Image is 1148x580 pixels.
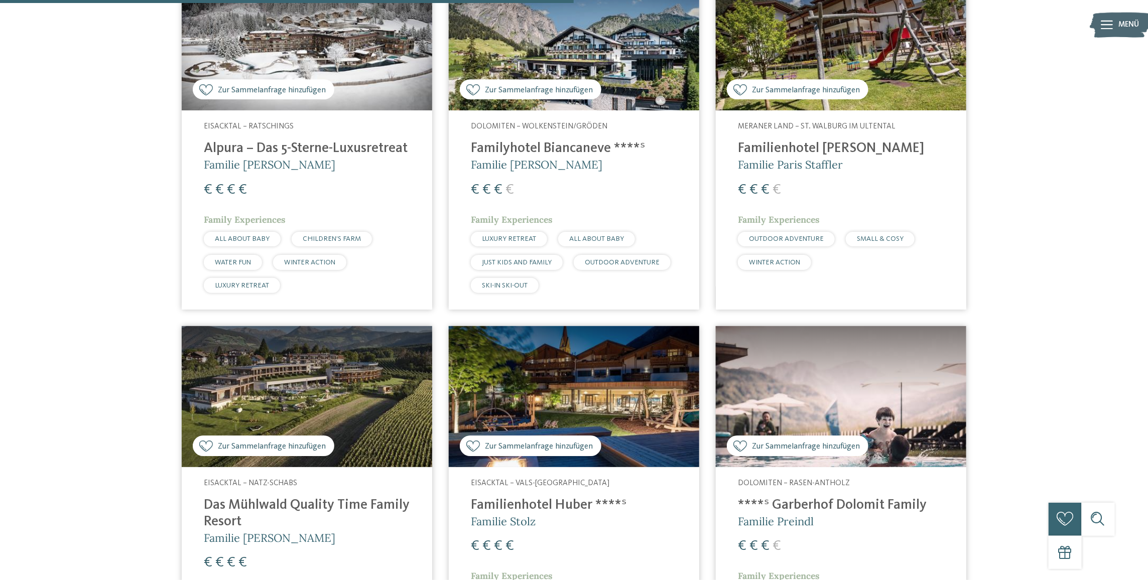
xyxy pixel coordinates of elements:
[738,122,896,130] span: Meraner Land – St. Walburg im Ultental
[585,259,660,266] span: OUTDOOR ADVENTURE
[749,539,758,553] span: €
[471,539,479,553] span: €
[738,539,746,553] span: €
[738,214,820,225] span: Family Experiences
[752,84,860,96] span: Zur Sammelanfrage hinzufügen
[238,183,247,197] span: €
[204,183,212,197] span: €
[471,183,479,197] span: €
[749,183,758,197] span: €
[773,183,781,197] span: €
[227,555,235,570] span: €
[204,122,294,130] span: Eisacktal – Ratschings
[204,140,410,157] h4: Alpura – Das 5-Sterne-Luxusretreat
[752,441,860,452] span: Zur Sammelanfrage hinzufügen
[485,441,593,452] span: Zur Sammelanfrage hinzufügen
[303,235,361,242] span: CHILDREN’S FARM
[215,183,224,197] span: €
[471,479,609,487] span: Eisacktal – Vals-[GEOGRAPHIC_DATA]
[471,214,553,225] span: Family Experiences
[215,282,269,289] span: LUXURY RETREAT
[482,539,491,553] span: €
[204,479,297,487] span: Eisacktal – Natz-Schabs
[716,326,966,467] img: Familienhotels gesucht? Hier findet ihr die besten!
[204,531,335,545] span: Familie [PERSON_NAME]
[738,514,814,528] span: Familie Preindl
[284,259,335,266] span: WINTER ACTION
[482,235,536,242] span: LUXURY RETREAT
[482,183,491,197] span: €
[738,183,746,197] span: €
[485,84,593,96] span: Zur Sammelanfrage hinzufügen
[494,539,502,553] span: €
[738,158,843,172] span: Familie Paris Staffler
[505,183,514,197] span: €
[482,259,552,266] span: JUST KIDS AND FAMILY
[204,555,212,570] span: €
[505,539,514,553] span: €
[182,326,432,467] img: Familienhotels gesucht? Hier findet ihr die besten!
[738,479,850,487] span: Dolomiten – Rasen-Antholz
[218,84,326,96] span: Zur Sammelanfrage hinzufügen
[749,259,800,266] span: WINTER ACTION
[569,235,624,242] span: ALL ABOUT BABY
[215,259,251,266] span: WATER FUN
[204,158,335,172] span: Familie [PERSON_NAME]
[494,183,502,197] span: €
[204,214,286,225] span: Family Experiences
[215,235,270,242] span: ALL ABOUT BABY
[738,140,944,157] h4: Familienhotel [PERSON_NAME]
[471,122,607,130] span: Dolomiten – Wolkenstein/Gröden
[471,158,602,172] span: Familie [PERSON_NAME]
[749,235,824,242] span: OUTDOOR ADVENTURE
[204,497,410,530] h4: Das Mühlwald Quality Time Family Resort
[761,183,770,197] span: €
[471,514,536,528] span: Familie Stolz
[227,183,235,197] span: €
[449,326,699,467] img: Familienhotels gesucht? Hier findet ihr die besten!
[471,140,677,157] h4: Familyhotel Biancaneve ****ˢ
[215,555,224,570] span: €
[773,539,781,553] span: €
[218,441,326,452] span: Zur Sammelanfrage hinzufügen
[857,235,904,242] span: SMALL & COSY
[738,497,944,514] h4: ****ˢ Garberhof Dolomit Family
[482,282,528,289] span: SKI-IN SKI-OUT
[761,539,770,553] span: €
[238,555,247,570] span: €
[471,497,677,514] h4: Familienhotel Huber ****ˢ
